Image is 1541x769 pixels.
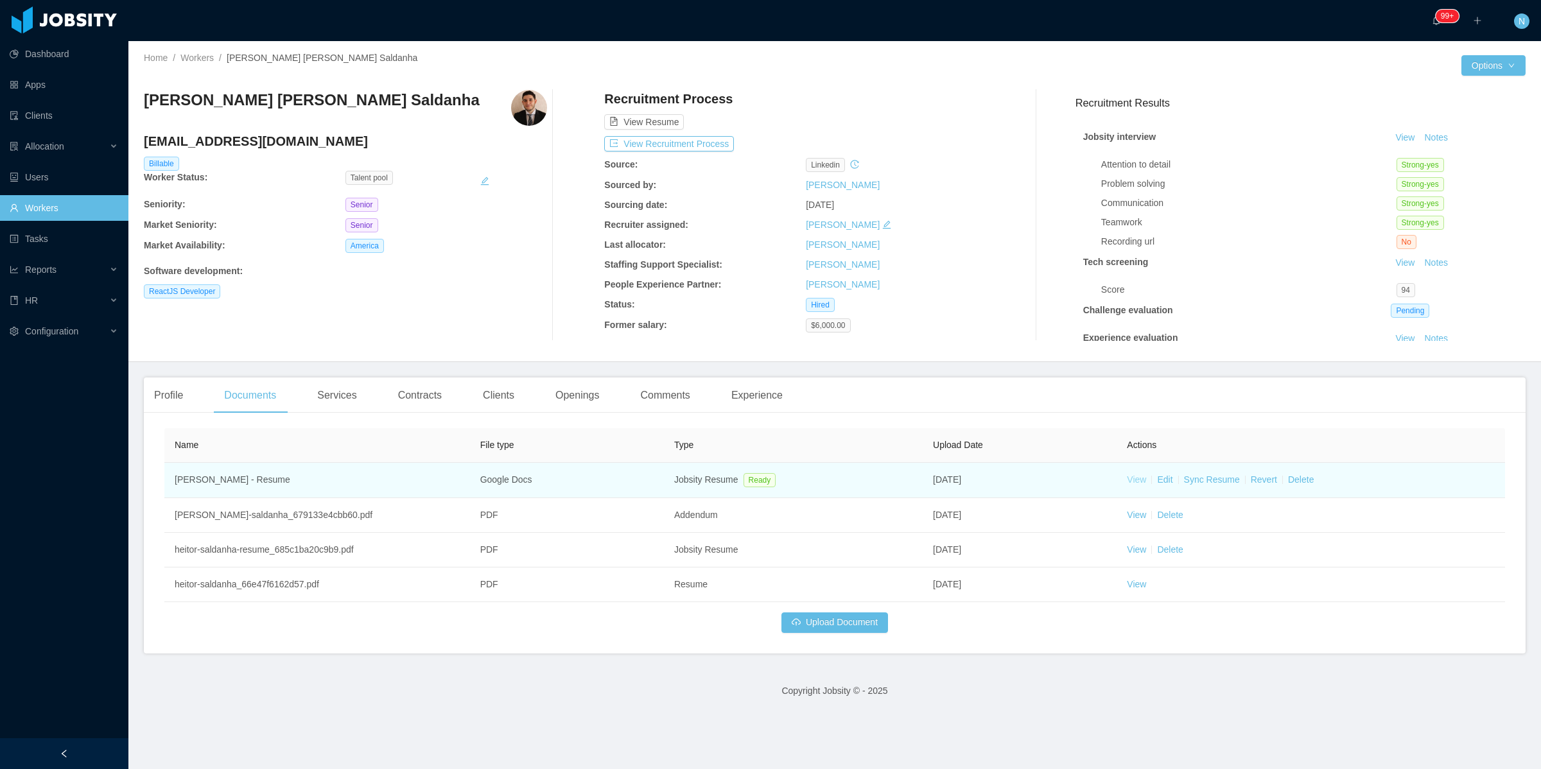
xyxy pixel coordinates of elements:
span: [DATE] [933,579,961,589]
span: Talent pool [345,171,393,185]
a: Delete [1157,544,1183,555]
button: Notes [1419,255,1453,271]
a: View [1391,257,1419,268]
a: View [1127,544,1146,555]
span: Billable [144,157,179,171]
h4: [EMAIL_ADDRESS][DOMAIN_NAME] [144,132,547,150]
a: Workers [180,53,214,63]
a: View [1127,474,1146,485]
span: [PERSON_NAME] [PERSON_NAME] Saldanha [227,53,417,63]
td: PDF [470,567,664,602]
img: 7cfd2936-3331-4ef6-a19c-ddcdebe43a0c_671959240ce11-400w.png [511,90,547,126]
a: icon: appstoreApps [10,72,118,98]
span: linkedin [806,158,845,172]
a: icon: file-textView Resume [604,117,684,127]
b: People Experience Partner: [604,279,721,289]
div: Experience [721,377,793,413]
a: Delete [1288,474,1314,485]
button: icon: cloud-uploadUpload Document [781,612,888,633]
span: N [1519,13,1525,29]
button: Notes [1419,331,1453,347]
td: [PERSON_NAME] - Resume [164,463,470,498]
a: View [1127,510,1146,520]
a: [PERSON_NAME] [806,259,880,270]
span: $6,000.00 [806,318,850,333]
strong: Challenge evaluation [1083,305,1173,315]
span: Name [175,440,198,450]
td: heitor-saldanha_66e47f6162d57.pdf [164,567,470,602]
span: Senior [345,218,378,232]
strong: Experience evaluation [1083,333,1178,343]
span: / [219,53,222,63]
span: Type [674,440,693,450]
sup: 1678 [1436,10,1459,22]
a: Delete [1157,510,1183,520]
div: Contracts [388,377,452,413]
b: Market Seniority: [144,220,217,230]
span: Actions [1127,440,1156,450]
b: Last allocator: [604,239,666,250]
span: [DATE] [806,200,834,210]
b: Source: [604,159,638,169]
strong: Tech screening [1083,257,1149,267]
td: [PERSON_NAME]-saldanha_679133e4cbb60.pdf [164,498,470,533]
a: Revert [1251,474,1277,485]
span: Strong-yes [1397,177,1444,191]
a: Edit [1157,474,1172,485]
i: icon: plus [1473,16,1482,25]
span: Upload Date [933,440,983,450]
td: heitor-saldanha-resume_685c1ba20c9b9.pdf [164,533,470,567]
b: Seniority: [144,199,186,209]
a: View [1391,132,1419,143]
b: Staffing Support Specialist: [604,259,722,270]
a: icon: userWorkers [10,195,118,221]
span: File type [480,440,514,450]
div: Problem solving [1101,177,1397,191]
td: PDF [470,533,664,567]
button: icon: file-textView Resume [604,114,684,130]
td: PDF [470,498,664,533]
i: icon: history [850,160,859,169]
a: icon: robotUsers [10,164,118,190]
span: Hired [806,298,835,312]
span: HR [25,295,38,306]
span: Allocation [25,141,64,151]
span: Resume [674,579,708,589]
a: icon: pie-chartDashboard [10,41,118,67]
i: icon: solution [10,142,19,151]
a: View [1127,579,1146,589]
div: Recording url [1101,235,1397,248]
span: Jobsity Resume [674,544,738,555]
div: Communication [1101,196,1397,210]
span: Strong-yes [1397,196,1444,211]
span: Reports [25,264,57,275]
b: Former salary: [604,320,666,330]
div: Teamwork [1101,216,1397,229]
a: [PERSON_NAME] [806,279,880,289]
b: Market Availability: [144,240,225,250]
a: Sync Resume [1184,474,1240,485]
span: / [173,53,175,63]
button: edit [480,171,490,191]
div: Clients [473,377,525,413]
i: icon: book [10,296,19,305]
a: [PERSON_NAME] [806,220,880,230]
button: Optionsicon: down [1461,55,1526,76]
div: Services [307,377,367,413]
span: Jobsity Resume [674,474,738,485]
footer: Copyright Jobsity © - 2025 [128,669,1541,713]
a: [PERSON_NAME] [806,180,880,190]
span: Configuration [25,326,78,336]
span: Strong-yes [1397,158,1444,172]
div: Comments [631,377,701,413]
div: Score [1101,283,1397,297]
div: Openings [545,377,610,413]
span: [DATE] [933,544,961,555]
span: Addendum [674,510,718,520]
span: Senior [345,198,378,212]
button: icon: exportView Recruitment Process [604,136,734,151]
span: America [345,239,384,253]
b: Sourced by: [604,180,656,190]
h3: Recruitment Results [1075,95,1526,111]
span: ReactJS Developer [144,284,220,298]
